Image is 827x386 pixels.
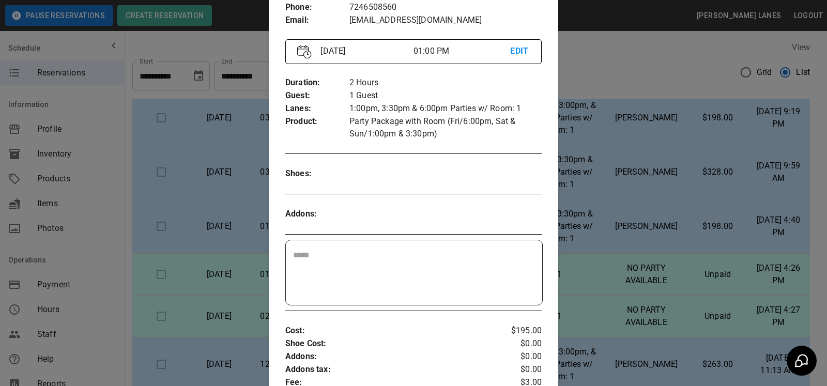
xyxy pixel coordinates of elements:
[285,337,499,350] p: Shoe Cost :
[349,14,542,27] p: [EMAIL_ADDRESS][DOMAIN_NAME]
[349,76,542,89] p: 2 Hours
[285,208,349,221] p: Addons :
[499,337,542,350] p: $0.00
[499,363,542,376] p: $0.00
[285,1,349,14] p: Phone :
[349,102,542,115] p: 1:00pm, 3:30pm & 6:00pm Parties w/ Room: 1
[285,76,349,89] p: Duration :
[499,325,542,337] p: $195.00
[285,167,349,180] p: Shoes :
[316,45,413,57] p: [DATE]
[349,1,542,14] p: 7246508560
[285,325,499,337] p: Cost :
[285,350,499,363] p: Addons :
[285,14,349,27] p: Email :
[499,350,542,363] p: $0.00
[285,89,349,102] p: Guest :
[510,45,529,58] p: EDIT
[413,45,511,57] p: 01:00 PM
[349,115,542,140] p: Party Package with Room (Fri/6:00pm, Sat & Sun/1:00pm & 3:30pm)
[297,45,312,59] img: Vector
[349,89,542,102] p: 1 Guest
[285,363,499,376] p: Addons tax :
[285,115,349,128] p: Product :
[285,102,349,115] p: Lanes :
